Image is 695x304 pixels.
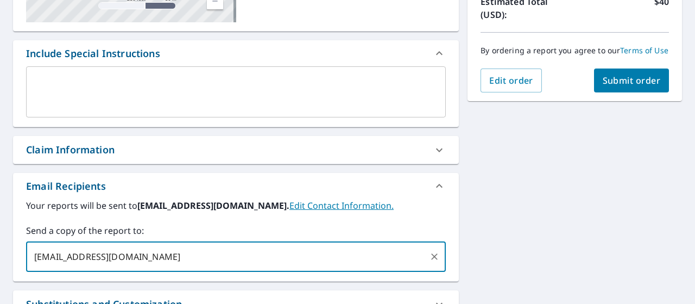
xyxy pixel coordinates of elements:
button: Clear [427,249,442,264]
b: [EMAIL_ADDRESS][DOMAIN_NAME]. [137,200,289,212]
p: By ordering a report you agree to our [481,46,669,55]
div: Claim Information [26,142,115,157]
button: Edit order [481,69,542,92]
label: Send a copy of the report to: [26,224,446,237]
div: Claim Information [13,136,459,164]
div: Email Recipients [13,173,459,199]
label: Your reports will be sent to [26,199,446,212]
a: Terms of Use [620,45,668,55]
a: EditContactInfo [289,200,394,212]
div: Include Special Instructions [13,40,459,66]
span: Submit order [603,75,661,86]
span: Edit order [489,75,533,86]
div: Include Special Instructions [26,46,160,61]
div: Email Recipients [26,179,106,194]
button: Submit order [594,69,669,92]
